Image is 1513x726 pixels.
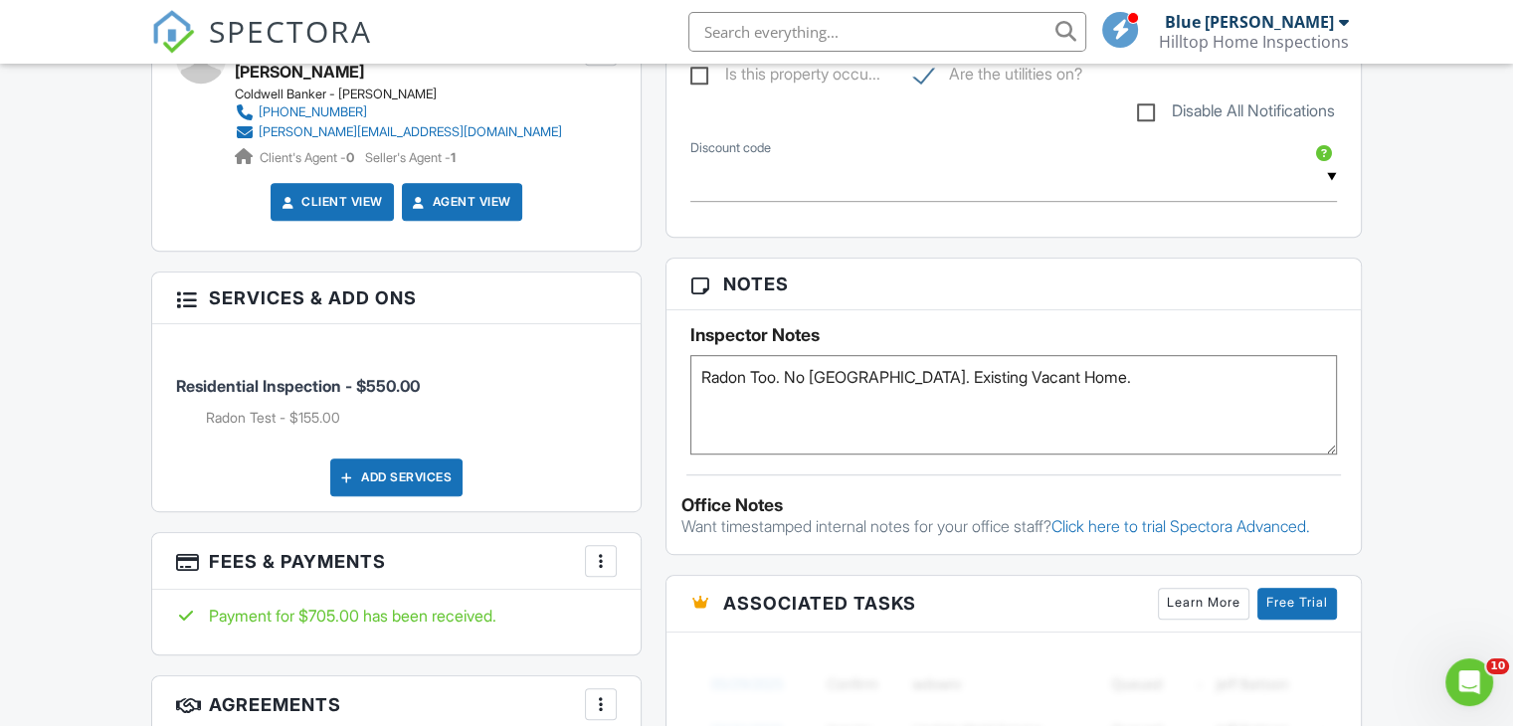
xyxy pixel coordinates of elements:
[209,10,372,52] span: SPECTORA
[176,376,420,396] span: Residential Inspection - $550.00
[688,12,1086,52] input: Search everything...
[451,150,456,165] strong: 1
[259,104,367,120] div: [PHONE_NUMBER]
[235,102,562,122] a: [PHONE_NUMBER]
[235,122,562,142] a: [PERSON_NAME][EMAIL_ADDRESS][DOMAIN_NAME]
[206,408,617,428] li: Add on: Radon Test
[681,495,1346,515] div: Office Notes
[1159,32,1349,52] div: Hilltop Home Inspections
[235,87,578,102] div: Coldwell Banker - [PERSON_NAME]
[1158,588,1249,620] a: Learn More
[176,605,617,627] div: Payment for $705.00 has been received.
[1257,588,1337,620] a: Free Trial
[666,259,1361,310] h3: Notes
[152,533,641,590] h3: Fees & Payments
[1165,12,1334,32] div: Blue [PERSON_NAME]
[330,458,463,496] div: Add Services
[690,139,771,157] label: Discount code
[409,192,511,212] a: Agent View
[690,355,1337,454] textarea: Radon Too. No [GEOGRAPHIC_DATA]. Existing Vacant Home.
[152,272,641,324] h3: Services & Add ons
[151,10,195,54] img: The Best Home Inspection Software - Spectora
[1051,516,1310,536] a: Click here to trial Spectora Advanced.
[1445,658,1493,706] iframe: Intercom live chat
[1137,101,1335,126] label: Disable All Notifications
[914,65,1082,90] label: Are the utilities on?
[151,27,372,69] a: SPECTORA
[1486,658,1509,674] span: 10
[259,124,562,140] div: [PERSON_NAME][EMAIL_ADDRESS][DOMAIN_NAME]
[723,590,916,617] span: Associated Tasks
[346,150,354,165] strong: 0
[690,325,1337,345] h5: Inspector Notes
[278,192,383,212] a: Client View
[260,150,357,165] span: Client's Agent -
[690,65,880,90] label: Is this property occupied?
[681,515,1346,537] p: Want timestamped internal notes for your office staff?
[365,150,456,165] span: Seller's Agent -
[176,339,617,443] li: Service: Residential Inspection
